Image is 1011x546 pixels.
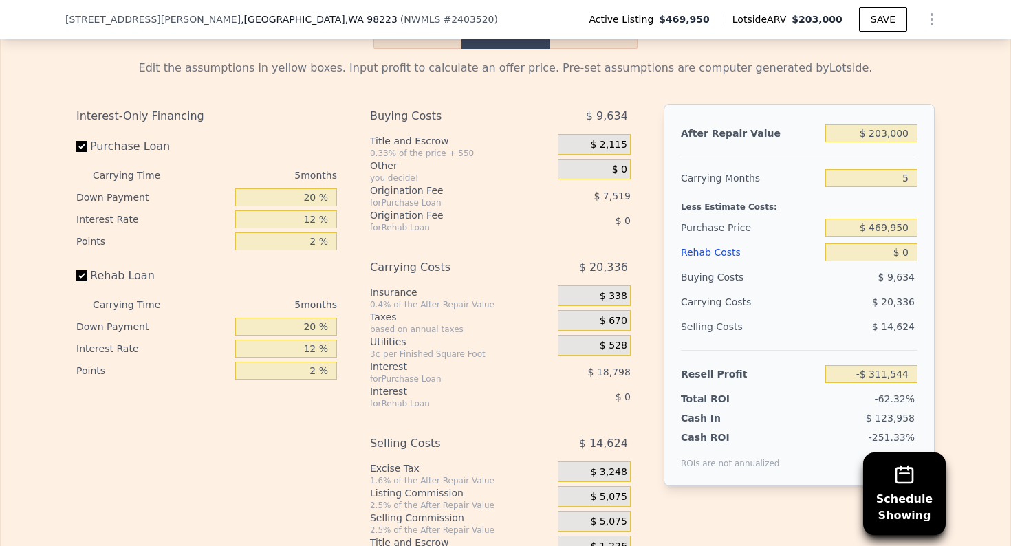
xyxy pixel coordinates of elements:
div: Cash ROI [681,430,780,444]
label: Purchase Loan [76,134,230,159]
span: $ 14,624 [872,321,915,332]
div: Origination Fee [370,184,523,197]
div: you decide! [370,173,552,184]
div: Selling Commission [370,511,552,525]
div: Buying Costs [370,104,523,129]
span: $ 3,248 [590,466,627,479]
label: Rehab Loan [76,263,230,288]
span: , WA 98223 [345,14,398,25]
div: Origination Fee [370,208,523,222]
div: Utilities [370,335,552,349]
div: Down Payment [76,316,230,338]
div: Selling Costs [681,314,820,339]
div: for Rehab Loan [370,398,523,409]
div: Total ROI [681,392,767,406]
span: [STREET_ADDRESS][PERSON_NAME] [65,12,241,26]
span: $ 0 [616,391,631,402]
div: Listing Commission [370,486,552,500]
div: Purchase Price [681,215,820,240]
span: $ 9,634 [878,272,915,283]
span: $ 528 [600,340,627,352]
div: Other [370,159,552,173]
div: Edit the assumptions in yellow boxes. Input profit to calculate an offer price. Pre-set assumptio... [76,60,935,76]
div: Cash In [681,411,767,425]
div: based on annual taxes [370,324,552,335]
div: Down Payment [76,186,230,208]
div: Points [76,360,230,382]
div: Carrying Months [681,166,820,190]
div: Carrying Costs [681,290,767,314]
div: Buying Costs [681,265,820,290]
div: Interest Rate [76,338,230,360]
div: Less Estimate Costs: [681,190,917,215]
span: $ 0 [612,164,627,176]
span: Lotside ARV [732,12,792,26]
div: Interest Rate [76,208,230,230]
div: Rehab Costs [681,240,820,265]
button: Show Options [918,6,946,33]
span: $ 14,624 [579,431,628,456]
div: Interest [370,360,523,373]
span: , [GEOGRAPHIC_DATA] [241,12,398,26]
div: ( ) [400,12,498,26]
div: After Repair Value [681,121,820,146]
div: Taxes [370,310,552,324]
span: $ 670 [600,315,627,327]
div: Title and Escrow [370,134,552,148]
div: 3¢ per Finished Square Foot [370,349,552,360]
div: 2.5% of the After Repair Value [370,500,552,511]
div: Selling Costs [370,431,523,456]
div: 5 months [188,294,337,316]
button: ScheduleShowing [863,452,946,535]
input: Purchase Loan [76,141,87,152]
span: -251.33% [869,432,915,443]
div: Points [76,230,230,252]
div: 2.5% of the After Repair Value [370,525,552,536]
div: for Rehab Loan [370,222,523,233]
div: 5 months [188,164,337,186]
span: $ 20,336 [872,296,915,307]
div: for Purchase Loan [370,197,523,208]
span: -62.32% [875,393,915,404]
span: $ 9,634 [586,104,628,129]
span: $ 5,075 [590,516,627,528]
span: $ 338 [600,290,627,303]
div: Carrying Time [93,164,182,186]
div: Interest [370,384,523,398]
span: Active Listing [589,12,659,26]
span: $ 5,075 [590,491,627,503]
span: $ 7,519 [594,190,630,201]
div: Resell Profit [681,362,820,386]
div: Insurance [370,285,552,299]
div: Excise Tax [370,461,552,475]
div: ROIs are not annualized [681,444,780,469]
span: $203,000 [792,14,842,25]
span: $ 123,958 [866,413,915,424]
input: Rehab Loan [76,270,87,281]
div: Interest-Only Financing [76,104,337,129]
span: $ 0 [616,215,631,226]
div: for Purchase Loan [370,373,523,384]
div: 1.6% of the After Repair Value [370,475,552,486]
button: SAVE [859,7,907,32]
span: # 2403520 [443,14,494,25]
div: Carrying Costs [370,255,523,280]
span: $ 2,115 [590,139,627,151]
div: 0.33% of the price + 550 [370,148,552,159]
span: $ 20,336 [579,255,628,280]
span: $469,950 [659,12,710,26]
div: 0.4% of the After Repair Value [370,299,552,310]
span: NWMLS [404,14,440,25]
span: $ 18,798 [588,367,631,378]
div: Carrying Time [93,294,182,316]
